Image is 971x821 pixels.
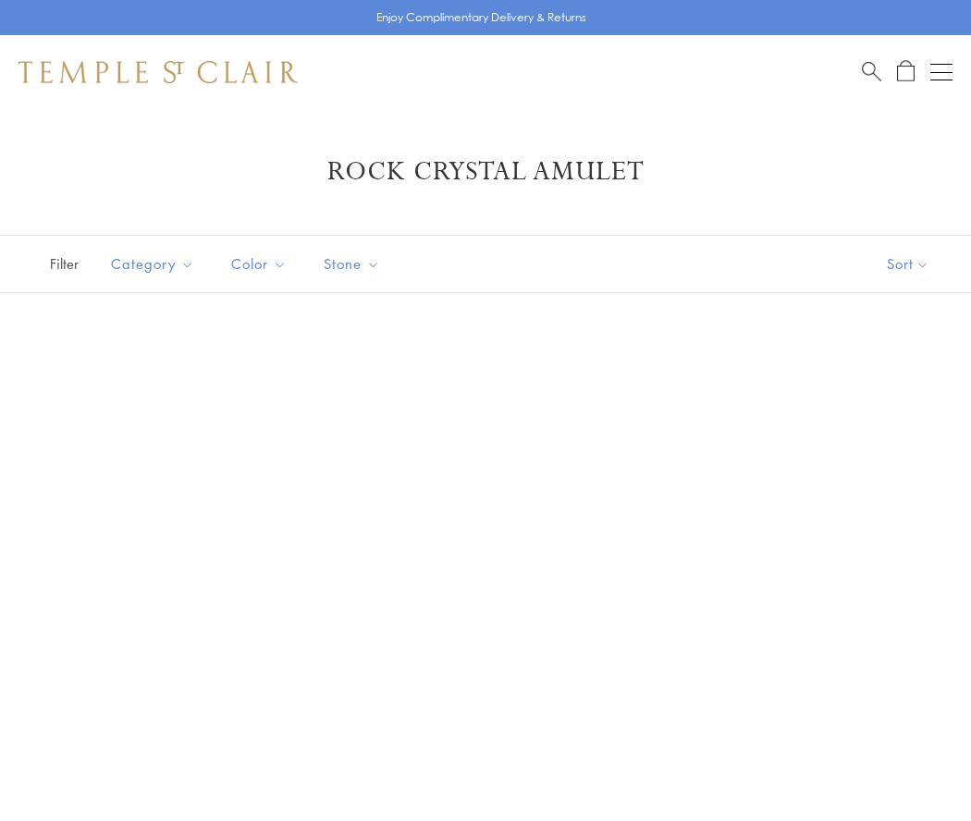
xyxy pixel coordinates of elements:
[862,60,881,83] a: Search
[46,155,925,189] h1: Rock Crystal Amulet
[314,252,394,276] span: Stone
[97,243,208,285] button: Category
[310,243,394,285] button: Stone
[845,236,971,292] button: Show sort by
[18,61,298,83] img: Temple St. Clair
[376,8,586,27] p: Enjoy Complimentary Delivery & Returns
[897,60,915,83] a: Open Shopping Bag
[930,61,953,83] button: Open navigation
[217,243,301,285] button: Color
[222,252,301,276] span: Color
[102,252,208,276] span: Category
